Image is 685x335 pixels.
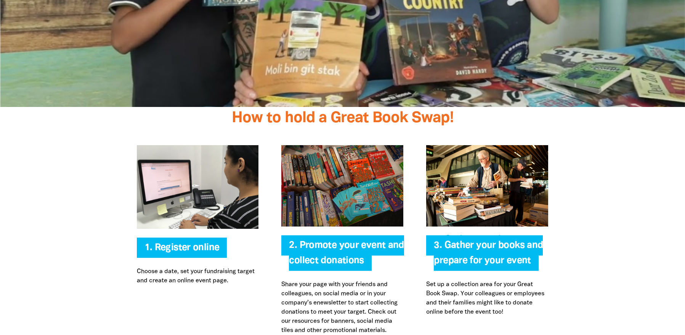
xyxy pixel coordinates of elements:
[426,280,548,317] p: Set up a collection area for your Great Book Swap. Your colleagues or employees and their familie...
[137,267,259,285] p: Choose a date, set your fundraising target and create an online event page.
[289,241,404,271] span: 2. Promote your event and collect donations
[426,145,548,227] img: Gather your books and prepare for your event
[434,241,543,271] span: 3. Gather your books and prepare for your event
[144,243,220,252] a: 1. Register online
[232,111,454,125] span: How to hold a Great Book Swap!
[281,145,403,227] img: Promote your event and collect donations
[281,280,403,335] p: Share your page with your friends and colleagues, on social media or in your company’s enewslette...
